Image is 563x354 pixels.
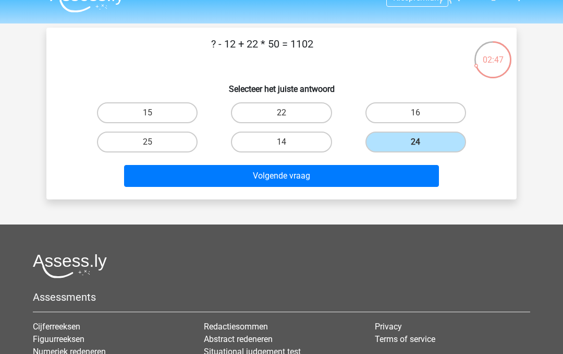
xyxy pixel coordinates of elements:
[204,334,273,344] a: Abstract redeneren
[365,102,466,123] label: 16
[33,254,107,278] img: Assessly logo
[365,132,466,152] label: 24
[33,334,84,344] a: Figuurreeksen
[97,132,198,152] label: 25
[375,322,402,332] a: Privacy
[63,36,461,67] p: ? - 12 + 22 * 50 = 1102
[204,322,268,332] a: Redactiesommen
[231,102,332,123] label: 22
[63,76,500,94] h6: Selecteer het juiste antwoord
[33,291,530,303] h5: Assessments
[33,322,80,332] a: Cijferreeksen
[97,102,198,123] label: 15
[231,132,332,152] label: 14
[473,40,512,66] div: 02:47
[124,165,439,187] button: Volgende vraag
[375,334,435,344] a: Terms of service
